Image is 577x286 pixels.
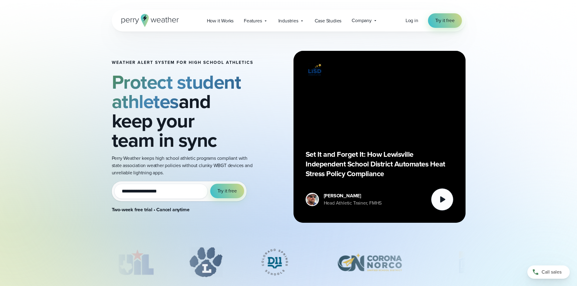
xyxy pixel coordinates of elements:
span: Try it free [435,17,455,24]
div: slideshow [112,247,466,280]
div: [PERSON_NAME] [324,192,382,199]
a: Try it free [428,13,462,28]
span: Company [352,17,372,24]
span: Industries [278,17,298,25]
h1: Weather Alert System for High School Athletics [112,60,254,65]
img: Colorado-Springs-School-District.svg [252,247,297,277]
div: 2 of 12 [189,247,223,277]
img: UIL.svg [111,247,160,277]
h2: and keep your team in sync [112,72,254,150]
a: How it Works [202,15,239,27]
p: Perry Weather keeps high school athletic programs compliant with state association weather polici... [112,155,254,176]
p: Set It and Forget It: How Lewisville Independent School District Automates Heat Stress Policy Com... [306,150,453,179]
img: cody-henschke-headshot [307,194,318,205]
div: 1 of 12 [111,247,160,277]
div: 4 of 12 [327,247,413,277]
div: 5 of 12 [442,247,528,277]
a: Case Studies [310,15,347,27]
span: Try it free [217,187,237,195]
strong: Protect student athletes [112,68,241,116]
button: Try it free [210,184,244,198]
img: Corona-Norco-Unified-School-District.svg [327,247,413,277]
strong: Two-week free trial • Cancel anytime [112,206,190,213]
div: Head Athletic Trainer, FMHS [324,199,382,207]
a: Call sales [527,265,570,279]
div: 3 of 12 [252,247,297,277]
a: Log in [406,17,418,24]
img: Des-Moines-Public-Schools.svg [442,247,528,277]
span: Features [244,17,262,25]
span: Call sales [542,268,562,276]
span: Case Studies [315,17,342,25]
img: Lewisville ISD logo [306,63,324,77]
span: How it Works [207,17,234,25]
